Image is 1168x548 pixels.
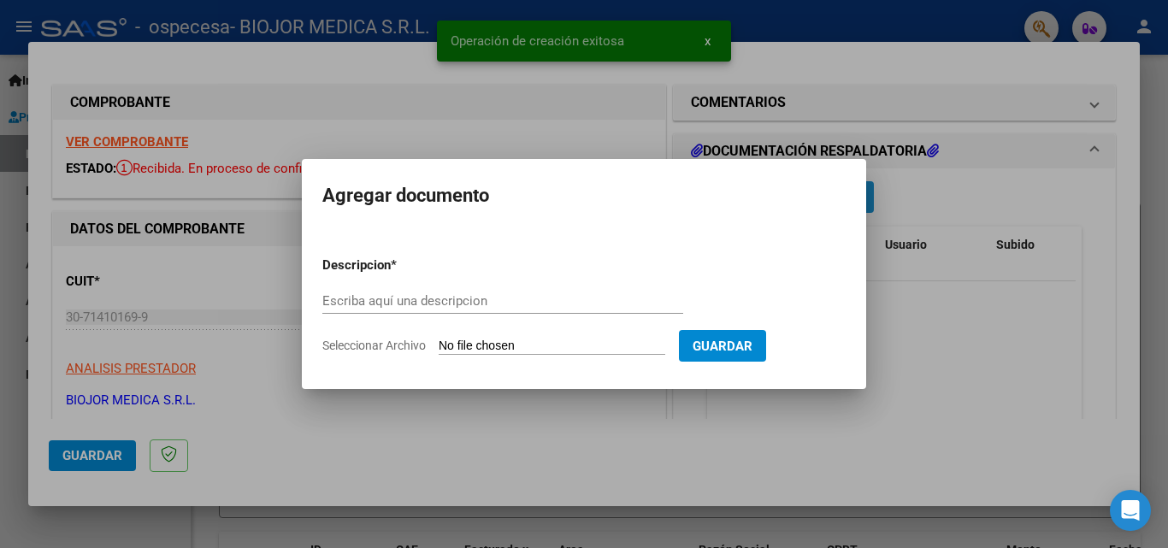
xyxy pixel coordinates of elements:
span: Seleccionar Archivo [322,339,426,352]
span: Guardar [693,339,752,354]
p: Descripcion [322,256,480,275]
button: Guardar [679,330,766,362]
h2: Agregar documento [322,180,846,212]
div: Open Intercom Messenger [1110,490,1151,531]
